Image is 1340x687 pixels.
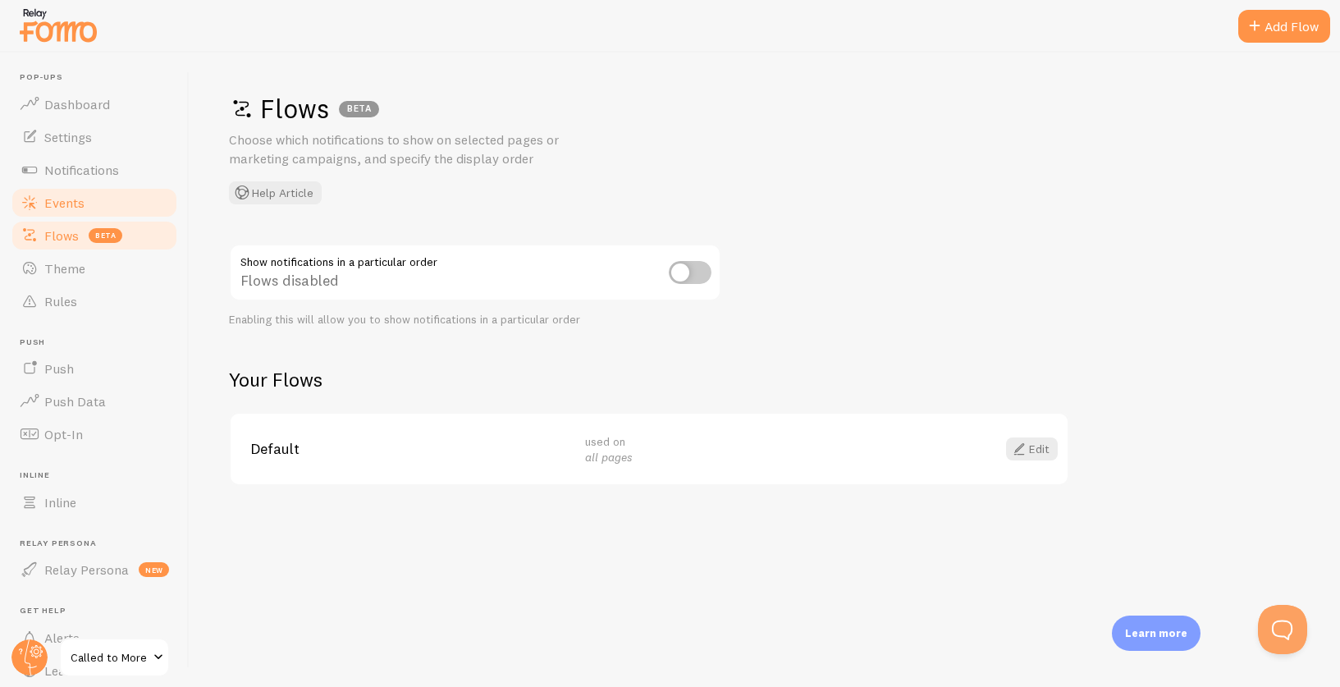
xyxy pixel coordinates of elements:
span: Dashboard [44,96,110,112]
span: Flows [44,227,79,244]
span: Push Data [44,393,106,410]
span: Notifications [44,162,119,178]
p: Choose which notifications to show on selected pages or marketing campaigns, and specify the disp... [229,131,623,168]
a: Relay Persona new [10,553,179,586]
span: Default [250,442,565,456]
span: Pop-ups [20,72,179,83]
a: Edit [1006,437,1058,460]
span: Relay Persona [20,538,179,549]
div: Learn more [1112,616,1201,651]
span: Get Help [20,606,179,616]
span: Theme [44,260,85,277]
span: Push [44,360,74,377]
p: Learn more [1125,625,1187,641]
h1: Flows [229,92,1291,126]
span: Events [44,195,85,211]
span: Relay Persona [44,561,129,578]
span: new [139,562,169,577]
a: Inline [10,486,179,519]
a: Flows beta [10,219,179,252]
em: all pages [585,450,633,465]
span: Push [20,337,179,348]
a: Push [10,352,179,385]
a: Notifications [10,153,179,186]
div: Flows disabled [229,244,721,304]
a: Opt-In [10,418,179,451]
span: Called to More [71,648,149,667]
a: Push Data [10,385,179,418]
a: Rules [10,285,179,318]
h2: Your Flows [229,367,1069,392]
span: Inline [44,494,76,511]
div: Enabling this will allow you to show notifications in a particular order [229,313,721,327]
a: Called to More [59,638,170,677]
a: Settings [10,121,179,153]
span: Rules [44,293,77,309]
a: Events [10,186,179,219]
img: fomo-relay-logo-orange.svg [17,4,99,46]
span: Opt-In [44,426,83,442]
span: Alerts [44,630,80,646]
button: Help Article [229,181,322,204]
span: Settings [44,129,92,145]
a: Theme [10,252,179,285]
span: Inline [20,470,179,481]
span: beta [89,228,122,243]
div: BETA [339,101,379,117]
a: Alerts [10,621,179,654]
iframe: Help Scout Beacon - Open [1258,605,1307,654]
span: used on [585,434,633,465]
a: Dashboard [10,88,179,121]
